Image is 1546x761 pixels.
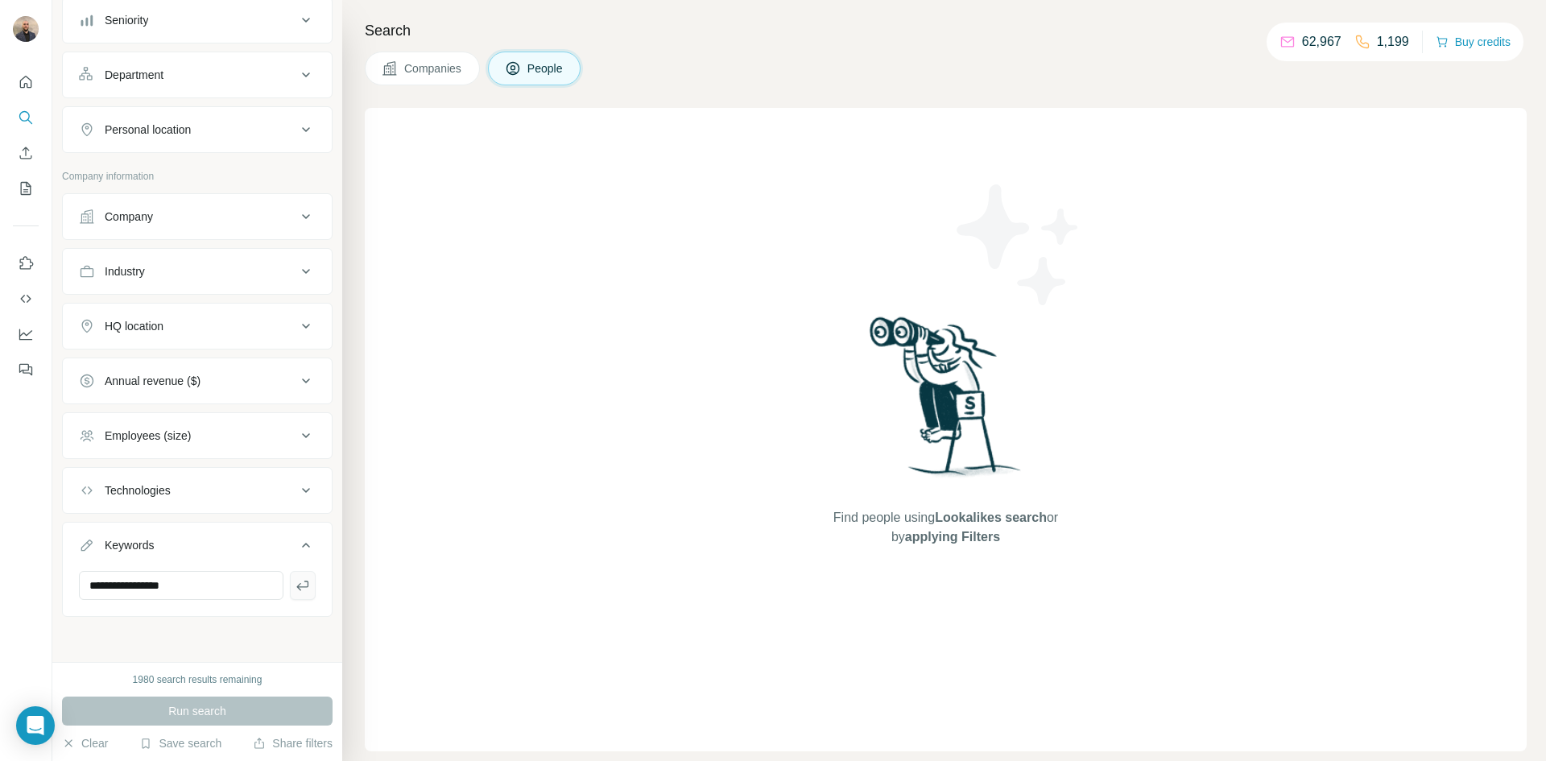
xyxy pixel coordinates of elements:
[404,60,463,77] span: Companies
[105,482,171,498] div: Technologies
[105,122,191,138] div: Personal location
[862,312,1030,492] img: Surfe Illustration - Woman searching with binoculars
[63,526,332,571] button: Keywords
[816,508,1074,547] span: Find people using or by
[13,284,39,313] button: Use Surfe API
[105,373,200,389] div: Annual revenue ($)
[139,735,221,751] button: Save search
[63,1,332,39] button: Seniority
[16,706,55,745] div: Open Intercom Messenger
[905,530,1000,544] span: applying Filters
[63,110,332,149] button: Personal location
[527,60,564,77] span: People
[1436,31,1511,53] button: Buy credits
[935,511,1047,524] span: Lookalikes search
[13,103,39,132] button: Search
[63,471,332,510] button: Technologies
[13,320,39,349] button: Dashboard
[946,172,1091,317] img: Surfe Illustration - Stars
[365,19,1527,42] h4: Search
[1302,32,1341,52] p: 62,967
[63,362,332,400] button: Annual revenue ($)
[13,68,39,97] button: Quick start
[63,416,332,455] button: Employees (size)
[13,355,39,384] button: Feedback
[105,318,163,334] div: HQ location
[105,209,153,225] div: Company
[13,16,39,42] img: Avatar
[63,307,332,345] button: HQ location
[63,252,332,291] button: Industry
[133,672,262,687] div: 1980 search results remaining
[105,67,163,83] div: Department
[105,428,191,444] div: Employees (size)
[105,12,148,28] div: Seniority
[62,735,108,751] button: Clear
[253,735,333,751] button: Share filters
[13,174,39,203] button: My lists
[105,263,145,279] div: Industry
[13,249,39,278] button: Use Surfe on LinkedIn
[62,169,333,184] p: Company information
[63,197,332,236] button: Company
[1377,32,1409,52] p: 1,199
[13,139,39,168] button: Enrich CSV
[105,537,154,553] div: Keywords
[63,56,332,94] button: Department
